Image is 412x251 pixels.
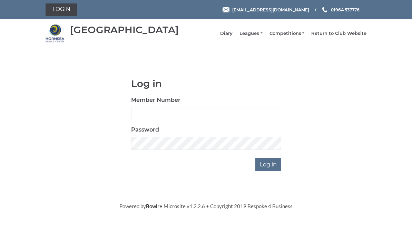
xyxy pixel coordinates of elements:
input: Log in [255,158,281,171]
a: Bowlr [146,203,159,209]
span: [EMAIL_ADDRESS][DOMAIN_NAME] [232,7,309,12]
span: 01964 537776 [331,7,360,12]
div: [GEOGRAPHIC_DATA] [70,25,179,35]
span: Powered by • Microsite v1.2.2.6 • Copyright 2019 Bespoke 4 Business [119,203,293,209]
img: Hornsea Bowls Centre [46,24,65,43]
a: Phone us 01964 537776 [321,7,360,13]
a: Competitions [269,30,304,37]
h1: Log in [131,78,281,89]
a: Email [EMAIL_ADDRESS][DOMAIN_NAME] [223,7,309,13]
a: Login [46,3,77,16]
a: Leagues [239,30,262,37]
img: Email [223,7,229,12]
a: Diary [220,30,233,37]
label: Password [131,126,159,134]
img: Phone us [322,7,327,12]
a: Return to Club Website [311,30,366,37]
label: Member Number [131,96,180,104]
